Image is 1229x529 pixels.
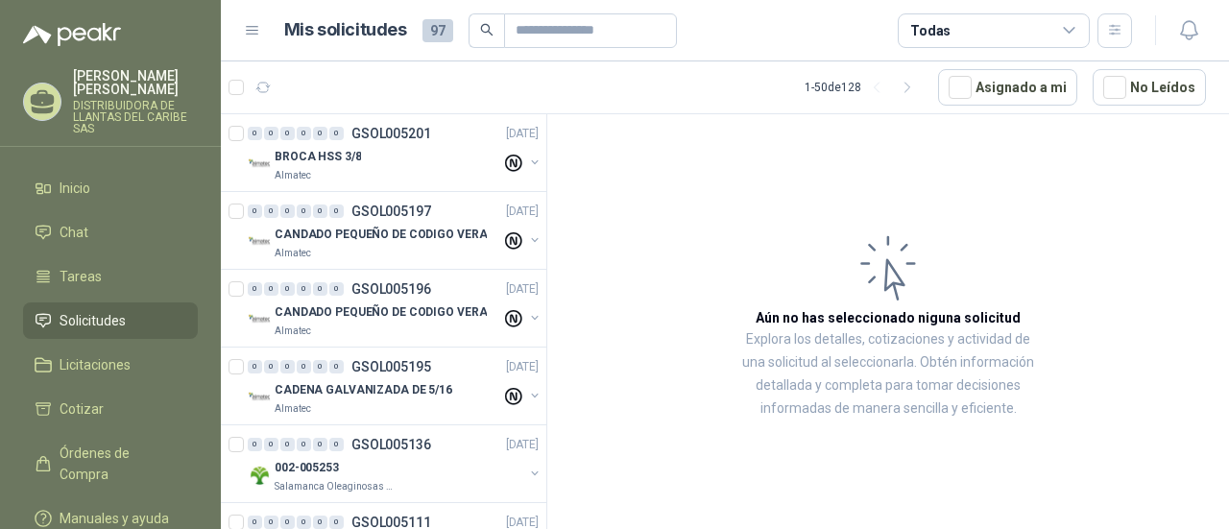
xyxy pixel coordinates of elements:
[248,355,542,417] a: 0 0 0 0 0 0 GSOL005195[DATE] Company LogoCADENA GALVANIZADA DE 5/16Almatec
[506,436,539,454] p: [DATE]
[351,360,431,373] p: GSOL005195
[275,226,487,244] p: CANDADO PEQUEÑO DE CODIGO VERA
[329,516,344,529] div: 0
[329,360,344,373] div: 0
[280,360,295,373] div: 0
[23,214,198,251] a: Chat
[351,282,431,296] p: GSOL005196
[329,204,344,218] div: 0
[264,204,278,218] div: 0
[248,230,271,253] img: Company Logo
[313,282,327,296] div: 0
[329,438,344,451] div: 0
[297,282,311,296] div: 0
[910,20,951,41] div: Todas
[297,360,311,373] div: 0
[280,516,295,529] div: 0
[248,204,262,218] div: 0
[280,204,295,218] div: 0
[248,122,542,183] a: 0 0 0 0 0 0 GSOL005201[DATE] Company LogoBROCA HSS 3/8Almatec
[248,282,262,296] div: 0
[60,178,90,199] span: Inicio
[60,508,169,529] span: Manuales y ayuda
[351,204,431,218] p: GSOL005197
[264,360,278,373] div: 0
[248,153,271,176] img: Company Logo
[351,438,431,451] p: GSOL005136
[297,516,311,529] div: 0
[1093,69,1206,106] button: No Leídos
[329,127,344,140] div: 0
[248,464,271,487] img: Company Logo
[248,433,542,494] a: 0 0 0 0 0 0 GSOL005136[DATE] Company Logo002-005253Salamanca Oleaginosas SAS
[280,127,295,140] div: 0
[313,438,327,451] div: 0
[60,310,126,331] span: Solicitudes
[23,170,198,206] a: Inicio
[275,303,487,322] p: CANDADO PEQUEÑO DE CODIGO VERA
[422,19,453,42] span: 97
[60,443,180,485] span: Órdenes de Compra
[313,204,327,218] div: 0
[248,127,262,140] div: 0
[351,127,431,140] p: GSOL005201
[739,328,1037,421] p: Explora los detalles, cotizaciones y actividad de una solicitud al seleccionarla. Obtén informaci...
[329,282,344,296] div: 0
[60,398,104,420] span: Cotizar
[313,360,327,373] div: 0
[506,203,539,221] p: [DATE]
[938,69,1077,106] button: Asignado a mi
[275,459,339,477] p: 002-005253
[23,258,198,295] a: Tareas
[351,516,431,529] p: GSOL005111
[280,438,295,451] div: 0
[248,360,262,373] div: 0
[23,391,198,427] a: Cotizar
[248,277,542,339] a: 0 0 0 0 0 0 GSOL005196[DATE] Company LogoCANDADO PEQUEÑO DE CODIGO VERAAlmatec
[73,69,198,96] p: [PERSON_NAME] [PERSON_NAME]
[275,148,361,166] p: BROCA HSS 3/8
[805,72,923,103] div: 1 - 50 de 128
[284,16,407,44] h1: Mis solicitudes
[297,204,311,218] div: 0
[275,381,452,399] p: CADENA GALVANIZADA DE 5/16
[264,282,278,296] div: 0
[280,282,295,296] div: 0
[23,347,198,383] a: Licitaciones
[756,307,1021,328] h3: Aún no has seleccionado niguna solicitud
[275,168,311,183] p: Almatec
[248,308,271,331] img: Company Logo
[264,516,278,529] div: 0
[275,479,396,494] p: Salamanca Oleaginosas SAS
[23,435,198,493] a: Órdenes de Compra
[506,280,539,299] p: [DATE]
[275,324,311,339] p: Almatec
[506,358,539,376] p: [DATE]
[23,302,198,339] a: Solicitudes
[23,23,121,46] img: Logo peakr
[60,266,102,287] span: Tareas
[248,386,271,409] img: Company Logo
[264,438,278,451] div: 0
[313,127,327,140] div: 0
[297,127,311,140] div: 0
[248,516,262,529] div: 0
[275,246,311,261] p: Almatec
[248,438,262,451] div: 0
[60,354,131,375] span: Licitaciones
[297,438,311,451] div: 0
[73,100,198,134] p: DISTRIBUIDORA DE LLANTAS DEL CARIBE SAS
[60,222,88,243] span: Chat
[313,516,327,529] div: 0
[248,200,542,261] a: 0 0 0 0 0 0 GSOL005197[DATE] Company LogoCANDADO PEQUEÑO DE CODIGO VERAAlmatec
[506,125,539,143] p: [DATE]
[275,401,311,417] p: Almatec
[480,23,494,36] span: search
[264,127,278,140] div: 0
